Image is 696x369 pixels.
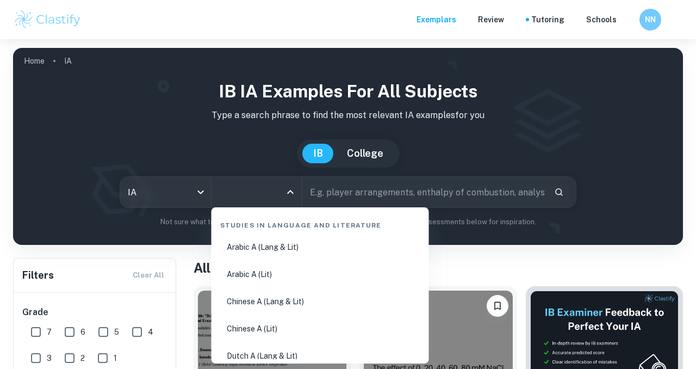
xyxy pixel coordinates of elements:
[148,326,153,338] span: 4
[22,217,674,227] p: Not sure what to search for? You can always look through our example Internal Assessments below f...
[13,9,82,30] img: Clastify logo
[417,14,456,26] p: Exemplars
[216,235,425,260] li: Arabic A (Lang & Lit)
[531,14,564,26] a: Tutoring
[64,55,72,67] p: IA
[13,48,683,245] img: profile cover
[114,326,119,338] span: 5
[336,144,394,163] button: College
[487,295,508,317] button: Bookmark
[302,177,545,207] input: E.g. player arrangements, enthalpy of combustion, analysis of a big city...
[80,326,85,338] span: 6
[216,289,425,314] li: Chinese A (Lang & Lit)
[216,343,425,368] li: Dutch A (Lang & Lit)
[216,316,425,341] li: Chinese A (Lit)
[22,268,54,283] h6: Filters
[120,177,211,207] div: IA
[639,9,661,30] button: NN
[302,144,334,163] button: IB
[22,78,674,104] h1: IB IA examples for all subjects
[625,17,631,22] button: Help and Feedback
[586,14,617,26] a: Schools
[194,258,683,278] h1: All IA Examples
[644,14,657,26] h6: NN
[22,109,674,122] p: Type a search phrase to find the most relevant IA examples for you
[24,53,45,69] a: Home
[47,326,52,338] span: 7
[80,352,85,364] span: 2
[216,212,425,235] div: Studies in Language and Literature
[478,14,504,26] p: Review
[216,262,425,287] li: Arabic A (Lit)
[550,183,568,201] button: Search
[114,352,117,364] span: 1
[22,306,168,319] h6: Grade
[283,184,298,200] button: Close
[47,352,52,364] span: 3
